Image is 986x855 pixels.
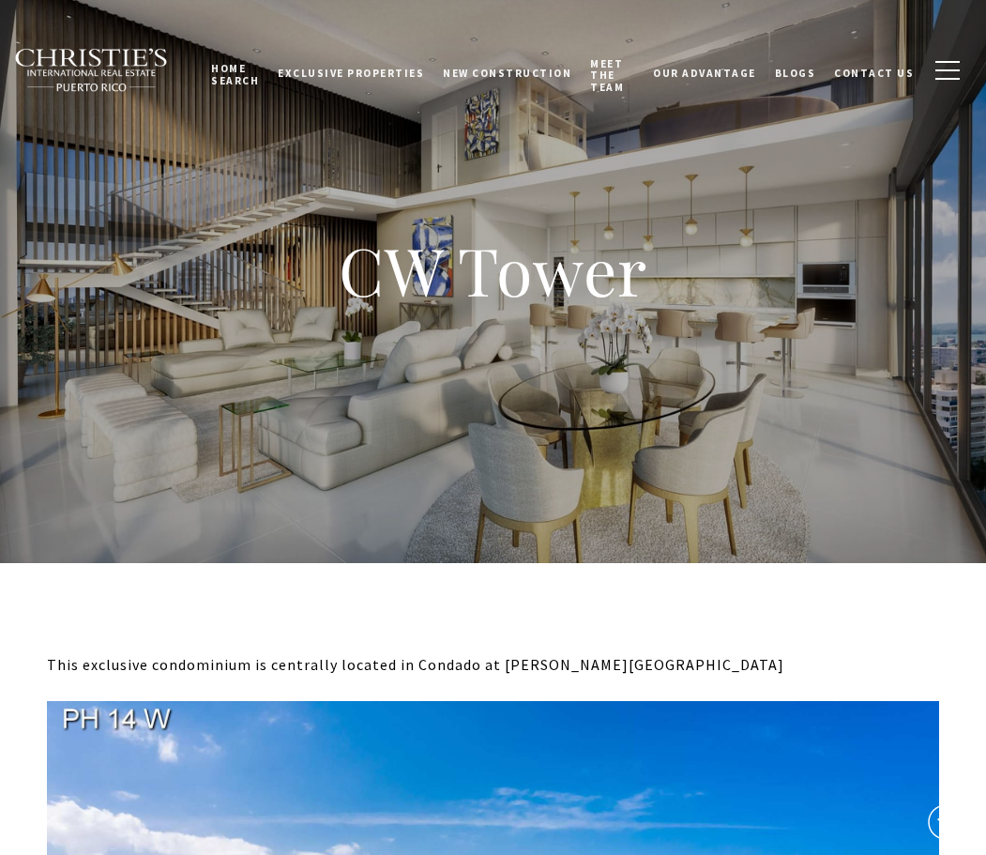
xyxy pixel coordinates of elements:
[433,46,581,93] a: New Construction
[766,46,826,93] a: Blogs
[118,229,869,312] h1: CW Tower
[278,63,424,76] span: Exclusive Properties
[443,63,571,76] span: New Construction
[644,46,766,93] a: Our Advantage
[14,48,169,91] img: Christie's International Real Estate black text logo
[653,63,756,76] span: Our Advantage
[268,46,433,93] a: Exclusive Properties
[834,63,914,76] span: Contact Us
[202,40,268,99] a: Home Search
[581,35,644,105] a: Meet the Team
[775,63,816,76] span: Blogs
